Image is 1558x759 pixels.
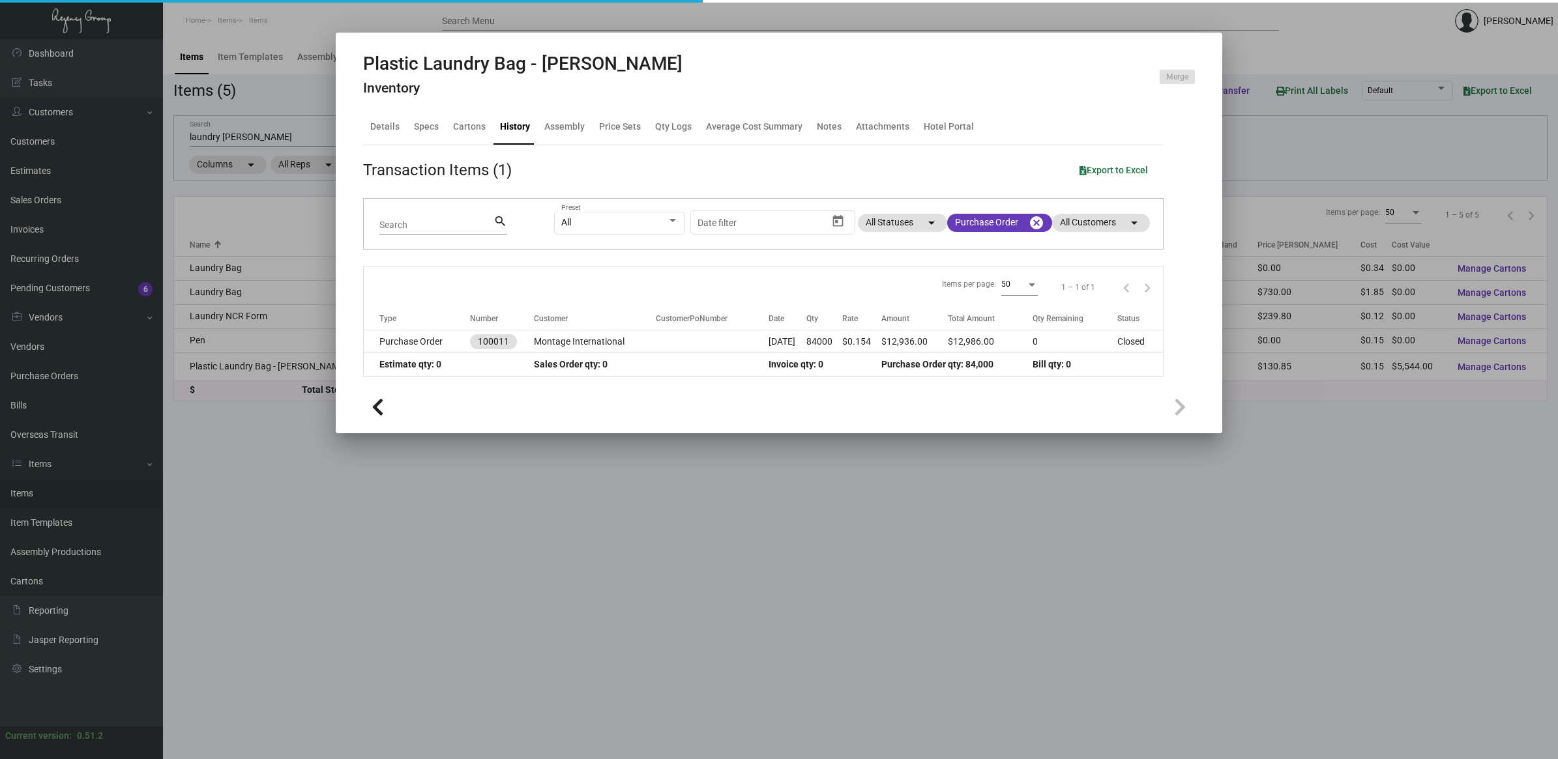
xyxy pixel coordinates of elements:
[698,218,738,228] input: Start date
[363,80,683,96] h4: Inventory
[1160,70,1195,84] button: Merge
[706,120,802,134] div: Average Cost Summary
[1137,277,1158,298] button: Next page
[534,313,656,324] div: Customer
[363,158,512,182] div: Transaction Items (1)
[656,313,769,324] div: CustomerPoNumber
[5,729,72,743] div: Current version:
[470,313,533,324] div: Number
[1166,72,1188,83] span: Merge
[1080,165,1148,175] span: Export to Excel
[842,330,881,353] td: $0.154
[379,313,396,324] div: Type
[470,313,498,324] div: Number
[493,214,507,229] mat-icon: search
[1033,313,1083,324] div: Qty Remaining
[858,214,947,232] mat-chip: All Statuses
[1116,277,1137,298] button: Previous page
[881,313,948,324] div: Amount
[856,120,909,134] div: Attachments
[817,120,842,134] div: Notes
[1126,215,1142,231] mat-icon: arrow_drop_down
[947,214,1052,232] mat-chip: Purchase Order
[599,120,641,134] div: Price Sets
[769,313,806,324] div: Date
[77,729,103,743] div: 0.51.2
[379,313,470,324] div: Type
[534,359,608,369] span: Sales Order qty: 0
[453,120,486,134] div: Cartons
[1117,313,1163,324] div: Status
[1061,281,1095,293] div: 1 – 1 of 1
[881,330,948,353] td: $12,936.00
[1001,279,1010,289] span: 50
[769,359,823,369] span: Invoice qty: 0
[656,313,728,324] div: CustomerPoNumber
[948,313,1033,324] div: Total Amount
[500,120,530,134] div: History
[544,120,585,134] div: Assembly
[561,217,571,227] span: All
[370,120,400,134] div: Details
[769,313,784,324] div: Date
[948,330,1033,353] td: $12,986.00
[806,330,842,353] td: 84000
[806,313,818,324] div: Qty
[1029,215,1044,231] mat-icon: cancel
[948,313,995,324] div: Total Amount
[749,218,812,228] input: End date
[470,334,517,349] mat-chip: 100011
[1052,214,1150,232] mat-chip: All Customers
[769,330,806,353] td: [DATE]
[534,313,568,324] div: Customer
[924,120,974,134] div: Hotel Portal
[842,313,858,324] div: Rate
[881,313,909,324] div: Amount
[1033,313,1117,324] div: Qty Remaining
[1033,330,1117,353] td: 0
[924,215,939,231] mat-icon: arrow_drop_down
[881,359,993,369] span: Purchase Order qty: 84,000
[1117,330,1163,353] td: Closed
[1117,313,1139,324] div: Status
[942,278,996,290] div: Items per page:
[414,120,439,134] div: Specs
[534,330,656,353] td: Montage International
[806,313,842,324] div: Qty
[1033,359,1071,369] span: Bill qty: 0
[1069,158,1158,182] button: Export to Excel
[1001,279,1038,289] mat-select: Items per page:
[379,359,441,369] span: Estimate qty: 0
[842,313,881,324] div: Rate
[655,120,692,134] div: Qty Logs
[364,330,470,353] td: Purchase Order
[828,210,849,231] button: Open calendar
[363,53,683,75] h2: Plastic Laundry Bag - [PERSON_NAME]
